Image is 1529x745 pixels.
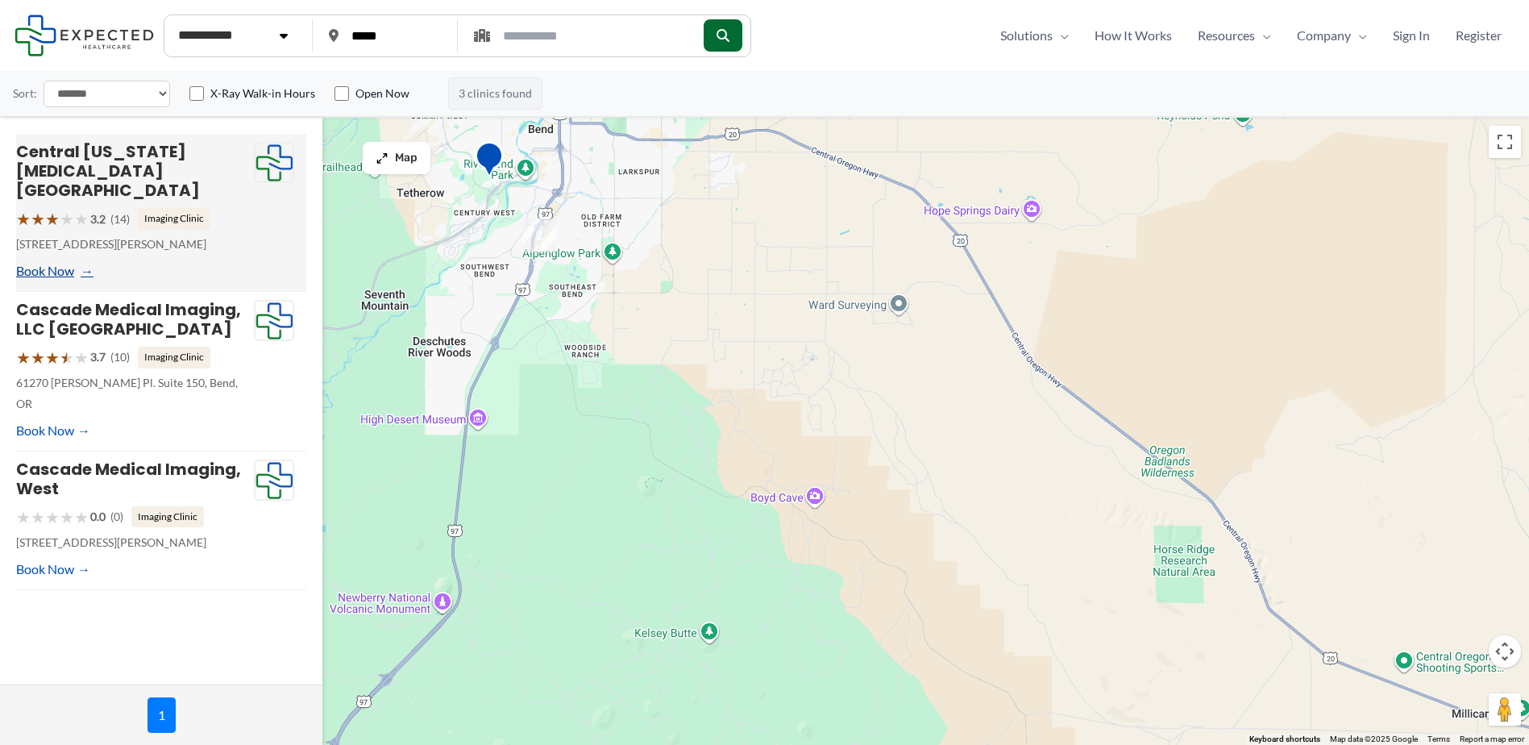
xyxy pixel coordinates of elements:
[74,502,89,532] span: ★
[147,697,176,733] span: 1
[16,140,200,202] a: Central [US_STATE] [MEDICAL_DATA] [GEOGRAPHIC_DATA]
[16,343,31,372] span: ★
[1393,23,1430,48] span: Sign In
[90,209,106,230] span: 3.2
[255,143,293,183] img: Expected Healthcare Logo
[110,506,123,527] span: (0)
[1095,23,1172,48] span: How It Works
[376,152,388,164] img: Maximize
[16,502,31,532] span: ★
[522,219,556,252] div: 2
[1185,23,1284,48] a: ResourcesMenu Toggle
[1000,23,1053,48] span: Solutions
[16,532,254,553] p: [STREET_ADDRESS][PERSON_NAME]
[90,506,106,527] span: 0.0
[16,204,31,234] span: ★
[90,347,106,368] span: 3.7
[448,77,542,110] span: 3 clinics found
[16,418,90,443] a: Book Now
[16,234,254,255] p: [STREET_ADDRESS][PERSON_NAME]
[60,502,74,532] span: ★
[1284,23,1380,48] a: CompanyMenu Toggle
[16,557,90,581] a: Book Now
[110,347,130,368] span: (10)
[355,85,409,102] label: Open Now
[1351,23,1367,48] span: Menu Toggle
[475,141,504,182] div: Cascade Medical Imaging, West
[395,152,418,165] span: Map
[1198,23,1255,48] span: Resources
[16,458,241,500] a: Cascade Medical Imaging, West
[13,83,37,104] label: Sort:
[16,259,90,283] a: Book Now
[60,204,74,234] span: ★
[15,15,154,56] img: Expected Healthcare Logo - side, dark font, small
[1489,693,1521,726] button: Drag Pegman onto the map to open Street View
[45,343,60,372] span: ★
[1297,23,1351,48] span: Company
[110,209,130,230] span: (14)
[16,372,254,414] p: 61270 [PERSON_NAME] Pl. Suite 150, Bend, OR
[138,208,210,229] span: Imaging Clinic
[31,502,45,532] span: ★
[363,142,430,174] button: Map
[74,204,89,234] span: ★
[210,85,315,102] label: X-Ray Walk-in Hours
[1082,23,1185,48] a: How It Works
[1460,735,1524,743] a: Report a map error
[1330,735,1418,743] span: Map data ©2025 Google
[1456,23,1502,48] span: Register
[60,343,74,372] span: ★
[138,347,210,368] span: Imaging Clinic
[74,343,89,372] span: ★
[45,204,60,234] span: ★
[1255,23,1271,48] span: Menu Toggle
[1380,23,1443,48] a: Sign In
[131,506,204,527] span: Imaging Clinic
[1489,126,1521,158] button: Toggle fullscreen view
[255,460,293,501] img: Expected Healthcare Logo
[1489,635,1521,668] button: Map camera controls
[1427,735,1450,743] a: Terms (opens in new tab)
[31,343,45,372] span: ★
[31,204,45,234] span: ★
[255,301,293,341] img: Expected Healthcare Logo
[45,502,60,532] span: ★
[1249,734,1320,745] button: Keyboard shortcuts
[987,23,1082,48] a: SolutionsMenu Toggle
[1053,23,1069,48] span: Menu Toggle
[16,298,241,340] a: Cascade Medical Imaging, LLC [GEOGRAPHIC_DATA]
[1443,23,1514,48] a: Register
